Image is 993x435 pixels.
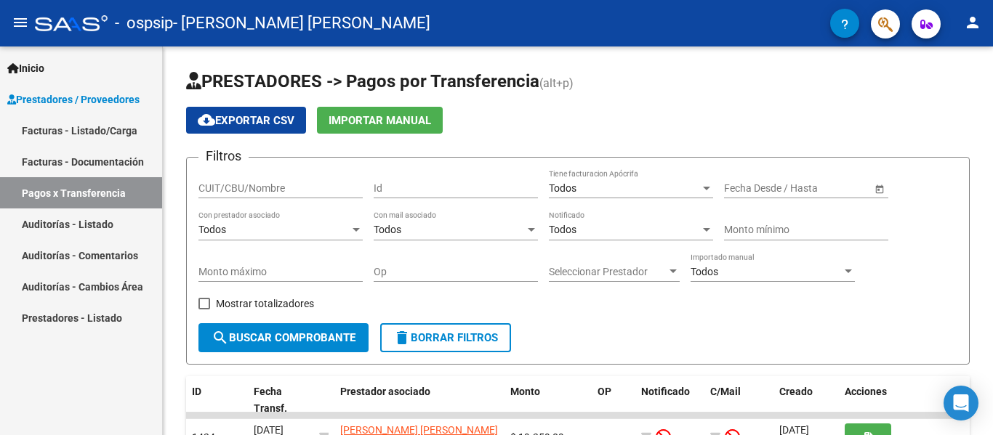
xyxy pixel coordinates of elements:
span: ID [192,386,201,397]
span: Todos [549,182,576,194]
mat-icon: cloud_download [198,111,215,129]
span: Buscar Comprobante [212,331,355,344]
datatable-header-cell: Monto [504,376,592,424]
datatable-header-cell: C/Mail [704,376,773,424]
input: Fecha fin [789,182,861,195]
span: PRESTADORES -> Pagos por Transferencia [186,71,539,92]
div: Open Intercom Messenger [944,386,978,420]
datatable-header-cell: Acciones [839,376,970,424]
span: Acciones [845,386,887,397]
h3: Filtros [198,146,249,166]
span: Inicio [7,60,44,76]
datatable-header-cell: Creado [773,376,839,424]
datatable-header-cell: OP [592,376,635,424]
span: Mostrar totalizadores [216,295,314,312]
span: C/Mail [710,386,741,397]
span: Prestador asociado [340,386,430,397]
button: Importar Manual [317,107,443,134]
span: OP [598,386,611,397]
button: Borrar Filtros [380,323,511,352]
datatable-header-cell: Fecha Transf. [248,376,313,424]
span: Prestadores / Proveedores [7,92,140,107]
span: Todos [549,224,576,235]
span: Fecha Transf. [254,386,287,414]
span: Importar Manual [329,114,431,127]
datatable-header-cell: ID [186,376,248,424]
mat-icon: person [964,14,981,31]
mat-icon: menu [12,14,29,31]
span: Borrar Filtros [393,331,498,344]
span: Seleccionar Prestador [549,266,667,278]
datatable-header-cell: Prestador asociado [334,376,504,424]
mat-icon: delete [393,329,411,346]
button: Buscar Comprobante [198,323,369,352]
span: Todos [691,266,718,277]
button: Open calendar [872,181,887,196]
span: - ospsip [115,7,173,39]
span: (alt+p) [539,76,574,90]
span: Notificado [641,386,690,397]
span: Todos [374,224,401,235]
span: Todos [198,224,226,235]
datatable-header-cell: Notificado [635,376,704,424]
button: Exportar CSV [186,107,306,134]
span: - [PERSON_NAME] [PERSON_NAME] [173,7,430,39]
span: Exportar CSV [198,114,294,127]
span: Monto [510,386,540,397]
mat-icon: search [212,329,229,346]
span: Creado [779,386,813,397]
input: Fecha inicio [724,182,777,195]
